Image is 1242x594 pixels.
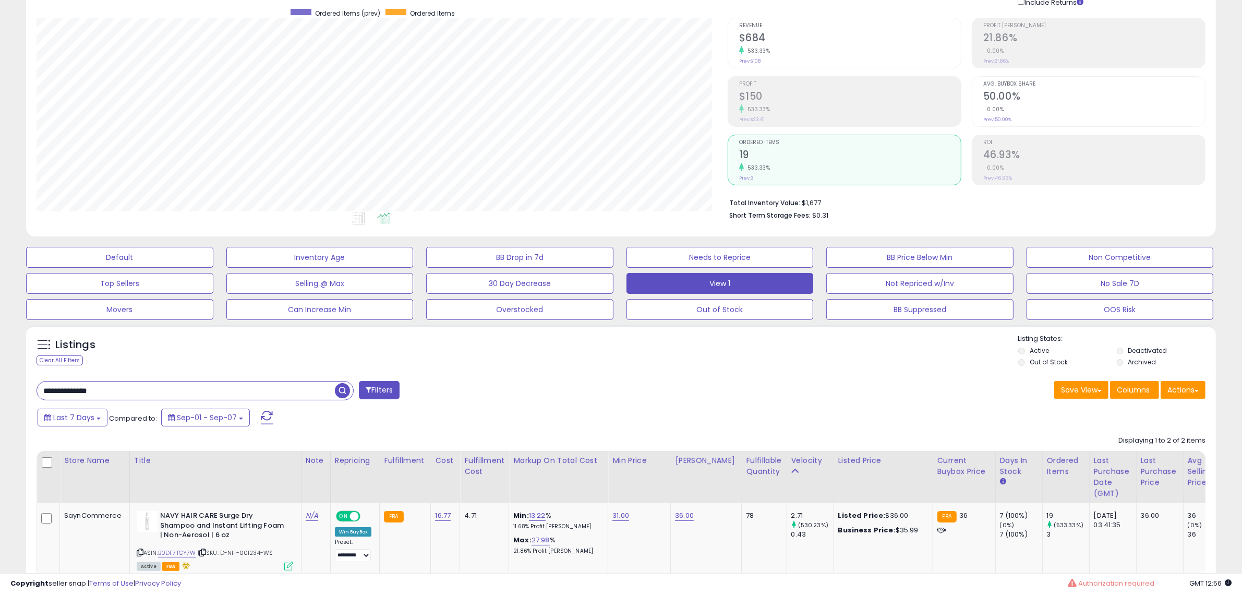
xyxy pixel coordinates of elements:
[306,455,326,466] div: Note
[746,455,782,477] div: Fulfillable Quantity
[937,455,991,477] div: Current Buybox Price
[358,512,375,521] span: OFF
[1027,299,1214,320] button: OOS Risk
[513,523,600,530] p: 11.68% Profit [PERSON_NAME]
[838,511,925,520] div: $36.00
[744,105,770,113] small: 533.33%
[739,175,754,181] small: Prev: 3
[983,90,1205,104] h2: 50.00%
[746,511,778,520] div: 78
[509,451,608,503] th: The percentage added to the cost of goods (COGS) that forms the calculator for Min & Max prices.
[1117,385,1150,395] span: Columns
[983,58,1009,64] small: Prev: 21.86%
[1161,381,1205,399] button: Actions
[1188,521,1202,529] small: (0%)
[335,455,376,466] div: Repricing
[983,164,1004,172] small: 0.00%
[137,511,158,532] img: 31gVCneCiWL._SL40_.jpg
[812,210,828,220] span: $0.31
[1047,511,1089,520] div: 19
[791,455,829,466] div: Velocity
[426,299,613,320] button: Overstocked
[513,536,600,555] div: %
[729,211,811,220] b: Short Term Storage Fees:
[1054,521,1083,529] small: (533.33%)
[513,511,600,530] div: %
[739,149,961,163] h2: 19
[513,455,604,466] div: Markup on Total Cost
[1188,511,1230,520] div: 36
[959,510,968,520] span: 36
[435,510,451,521] a: 16.77
[739,23,961,29] span: Revenue
[826,273,1014,294] button: Not Repriced w/Inv
[1128,346,1167,355] label: Deactivated
[626,273,814,294] button: View 1
[626,247,814,268] button: Needs to Reprice
[53,412,94,423] span: Last 7 Days
[739,140,961,146] span: Ordered Items
[838,510,886,520] b: Listed Price:
[137,511,293,569] div: ASIN:
[983,23,1205,29] span: Profit [PERSON_NAME]
[744,164,770,172] small: 533.33%
[26,299,213,320] button: Movers
[983,116,1011,123] small: Prev: 50.00%
[64,455,125,466] div: Store Name
[134,455,297,466] div: Title
[1188,455,1226,488] div: Avg Selling Price
[38,409,107,426] button: Last 7 Days
[1047,530,1089,539] div: 3
[337,512,350,521] span: ON
[826,247,1014,268] button: BB Price Below Min
[198,549,273,557] span: | SKU: D-NH-001234-WS
[335,527,372,537] div: Win BuyBox
[729,198,800,207] b: Total Inventory Value:
[226,247,414,268] button: Inventory Age
[612,455,666,466] div: Min Price
[89,578,134,588] a: Terms of Use
[1094,511,1128,530] div: [DATE] 03:41:35
[826,299,1014,320] button: BB Suppressed
[798,521,828,529] small: (530.23%)
[179,562,190,569] i: hazardous material
[426,247,613,268] button: BB Drop in 7d
[55,338,95,352] h5: Listings
[626,299,814,320] button: Out of Stock
[791,530,834,539] div: 0.43
[410,9,455,18] span: Ordered Items
[1188,530,1230,539] div: 36
[1047,455,1085,477] div: Ordered Items
[1030,358,1068,366] label: Out of Stock
[1141,455,1179,488] div: Last Purchase Price
[513,510,529,520] b: Min:
[162,562,180,571] span: FBA
[226,299,414,320] button: Can Increase Min
[1110,381,1159,399] button: Columns
[1054,381,1108,399] button: Save View
[838,525,896,535] b: Business Price:
[983,81,1205,87] span: Avg. Buybox Share
[675,455,737,466] div: [PERSON_NAME]
[532,535,550,545] a: 27.98
[1000,455,1038,477] div: Days In Stock
[137,562,161,571] span: All listings currently available for purchase on Amazon
[983,149,1205,163] h2: 46.93%
[384,511,403,522] small: FBA
[26,273,213,294] button: Top Sellers
[513,535,532,545] b: Max:
[1000,521,1015,529] small: (0%)
[1027,273,1214,294] button: No Sale 7D
[1094,455,1132,499] div: Last Purchase Date (GMT)
[10,579,181,589] div: seller snap | |
[306,510,318,521] a: N/A
[1189,578,1232,588] span: 2025-09-15 12:56 GMT
[739,116,765,123] small: Prev: $23.61
[1118,436,1205,446] div: Displaying 1 to 2 of 2 items
[739,32,961,46] h2: $684
[739,90,961,104] h2: $150
[158,549,196,557] a: B0DF7TCY7W
[1141,511,1175,520] div: 36.00
[612,510,629,521] a: 31.00
[384,455,426,466] div: Fulfillment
